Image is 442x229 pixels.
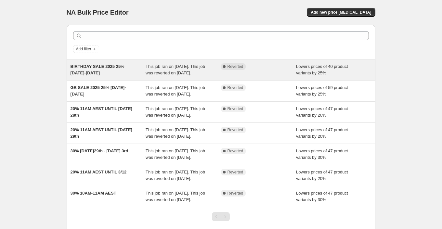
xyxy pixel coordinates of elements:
span: This job ran on [DATE]. This job was reverted on [DATE]. [146,148,205,160]
span: Lowers prices of 47 product variants by 20% [296,106,348,118]
span: 20% 11AM AEST UNTIL [DATE] 29th [71,127,132,139]
span: This job ran on [DATE]. This job was reverted on [DATE]. [146,85,205,96]
span: Lowers prices of 47 product variants by 30% [296,191,348,202]
span: NA Bulk Price Editor [67,9,129,16]
span: 20% 11AM AEST UNTIL 3/12 [71,170,127,174]
span: Reverted [227,127,243,133]
span: Reverted [227,170,243,175]
span: Lowers prices of 47 product variants by 20% [296,127,348,139]
span: Lowers prices of 47 product variants by 20% [296,170,348,181]
span: This job ran on [DATE]. This job was reverted on [DATE]. [146,64,205,75]
span: Add new price [MEDICAL_DATA] [311,10,371,15]
span: This job ran on [DATE]. This job was reverted on [DATE]. [146,170,205,181]
span: BIRTHDAY SALE 2025 25% [DATE]-[DATE] [71,64,124,75]
span: Reverted [227,85,243,90]
span: Reverted [227,64,243,69]
nav: Pagination [212,212,230,221]
span: Lowers prices of 40 product variants by 25% [296,64,348,75]
span: Reverted [227,106,243,111]
span: 20% 11AM AEST UNTIL [DATE] 28th [71,106,132,118]
span: Reverted [227,148,243,154]
span: 30% [DATE]29th - [DATE] 3rd [71,148,128,153]
span: This job ran on [DATE]. This job was reverted on [DATE]. [146,106,205,118]
span: Add filter [76,46,91,52]
span: Lowers prices of 47 product variants by 30% [296,148,348,160]
span: This job ran on [DATE]. This job was reverted on [DATE]. [146,191,205,202]
button: Add filter [73,45,99,53]
span: GB SALE 2025 25% [DATE]-[DATE] [71,85,126,96]
span: This job ran on [DATE]. This job was reverted on [DATE]. [146,127,205,139]
span: Lowers prices of 59 product variants by 25% [296,85,348,96]
button: Add new price [MEDICAL_DATA] [307,8,375,17]
span: Reverted [227,191,243,196]
span: 30% 10AM-11AM AEST [71,191,116,196]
